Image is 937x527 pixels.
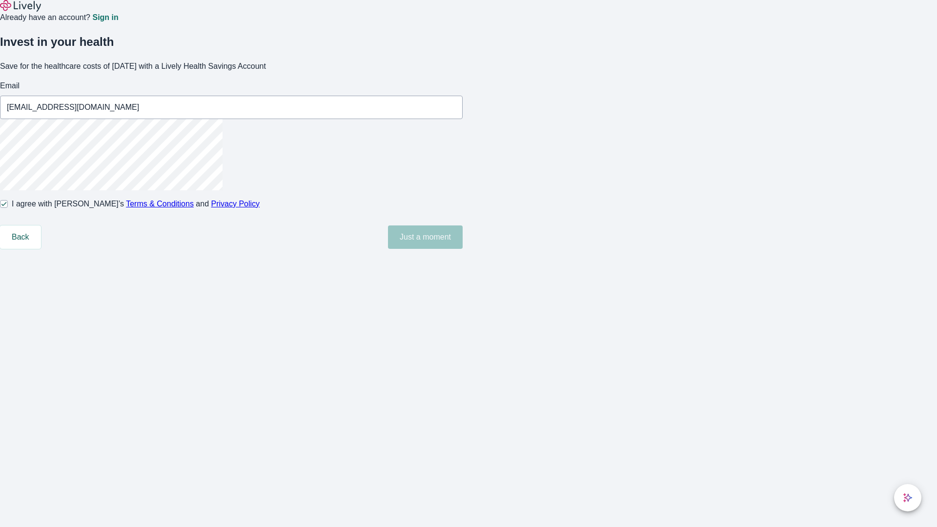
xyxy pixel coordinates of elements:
[903,493,913,503] svg: Lively AI Assistant
[894,484,921,511] button: chat
[92,14,118,21] a: Sign in
[211,200,260,208] a: Privacy Policy
[126,200,194,208] a: Terms & Conditions
[12,198,260,210] span: I agree with [PERSON_NAME]’s and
